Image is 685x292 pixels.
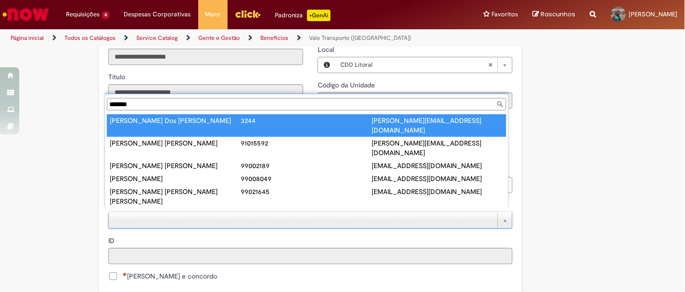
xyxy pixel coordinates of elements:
[372,138,503,158] div: [PERSON_NAME][EMAIL_ADDRESS][DOMAIN_NAME]
[105,112,508,208] ul: Nome do Funcionário
[110,161,241,170] div: [PERSON_NAME] [PERSON_NAME]
[241,187,372,196] div: 99021645
[241,116,372,125] div: 3244
[241,174,372,183] div: 99008049
[241,161,372,170] div: 99002189
[372,116,503,135] div: [PERSON_NAME][EMAIL_ADDRESS][DOMAIN_NAME]
[110,187,241,206] div: [PERSON_NAME] [PERSON_NAME] [PERSON_NAME]
[110,174,241,183] div: [PERSON_NAME]
[372,174,503,183] div: [EMAIL_ADDRESS][DOMAIN_NAME]
[110,138,241,148] div: [PERSON_NAME] [PERSON_NAME]
[372,187,503,196] div: [EMAIL_ADDRESS][DOMAIN_NAME]
[110,116,241,125] div: [PERSON_NAME] Dos [PERSON_NAME]
[372,161,503,170] div: [EMAIL_ADDRESS][DOMAIN_NAME]
[241,138,372,148] div: 91015592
